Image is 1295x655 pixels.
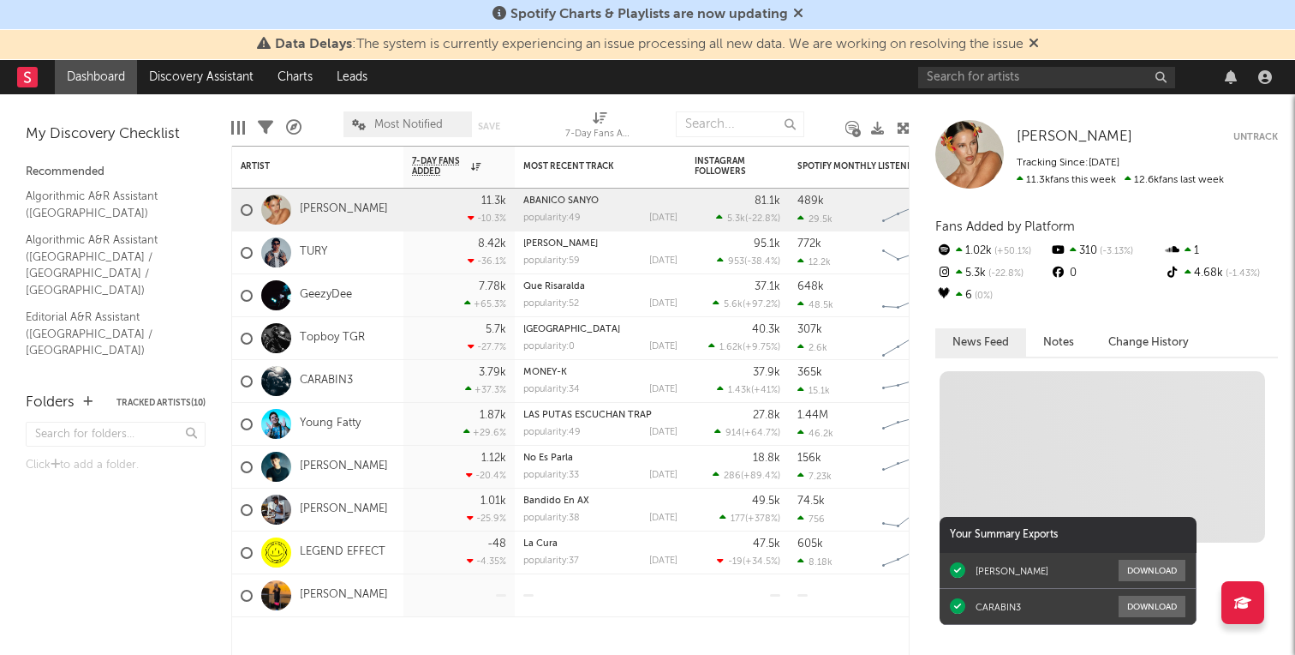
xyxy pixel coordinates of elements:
div: ( ) [717,556,780,567]
div: 7-Day Fans Added (7-Day Fans Added) [565,124,634,145]
button: Tracked Artists(10) [116,399,206,407]
span: -3.13 % [1097,247,1133,256]
a: Leads [325,60,379,94]
div: [DATE] [649,428,677,437]
a: LEGEND EFFECT [300,545,385,560]
div: -20.4 % [466,470,506,481]
svg: Chart title [874,274,952,317]
span: [PERSON_NAME] [1017,129,1132,144]
div: 756 [797,514,825,525]
div: [DATE] [649,299,677,309]
div: 18.8k [753,453,780,464]
div: 772k [797,238,821,249]
div: Click to add a folder. [26,455,206,476]
a: Dashboard [55,60,137,94]
span: +34.5 % [745,557,778,567]
div: -25.9 % [467,513,506,524]
div: Spotify Monthly Listeners [797,161,926,171]
div: 307k [797,324,822,335]
div: -4.35 % [467,556,506,567]
svg: Chart title [874,360,952,403]
div: [PERSON_NAME] [976,565,1048,577]
div: 4.68k [1164,262,1278,285]
span: Dismiss [793,8,803,21]
div: My Discovery Checklist [26,124,206,145]
svg: Chart title [874,532,952,574]
span: Tracking Since: [DATE] [1017,158,1119,168]
div: Robert De Niro [523,239,677,249]
div: -36.1 % [468,255,506,267]
div: 48.5k [797,299,833,310]
div: ( ) [713,298,780,309]
a: [PERSON_NAME] [523,239,598,249]
button: Save [478,122,500,131]
span: +41 % [754,386,778,395]
span: 953 [728,257,744,267]
span: -22.8 % [748,214,778,224]
div: 1.02k [935,240,1049,262]
div: ( ) [708,341,780,352]
div: 489k [797,195,824,207]
div: popularity: 52 [523,299,579,309]
div: [DATE] [649,213,677,223]
a: ABANICO SANYO [523,196,599,206]
div: 12.2k [797,256,831,267]
div: 5.3k [935,262,1049,285]
input: Search for folders... [26,422,206,447]
span: 914 [725,429,742,438]
button: Download [1119,560,1185,581]
div: LAS PUTAS ESCUCHAN TRAP [523,411,677,420]
div: Most Recent Track [523,161,652,171]
div: [DATE] [649,256,677,266]
div: 156k [797,453,821,464]
div: [DATE] [649,342,677,352]
a: MONEY-K [523,368,567,377]
div: popularity: 34 [523,385,580,394]
div: 2.6k [797,342,827,353]
span: Spotify Charts & Playlists are now updating [510,8,788,21]
span: +89.4 % [743,472,778,481]
div: 37.1k [755,281,780,292]
div: -48 [487,538,506,550]
div: Filters [258,103,273,153]
span: 0 % [972,291,993,301]
span: Most Notified [374,119,443,130]
input: Search... [676,111,804,137]
div: 40.3k [752,324,780,335]
div: Instagram Followers [695,156,755,177]
div: MOSCHINO [523,325,677,334]
a: LAS PUTAS ESCUCHAN TRAP [523,411,652,420]
div: popularity: 49 [523,428,581,437]
button: Notes [1026,328,1091,357]
div: 7-Day Fans Added (7-Day Fans Added) [565,103,634,153]
div: No Es Parla [523,454,677,463]
span: +378 % [748,514,778,524]
div: 8.42k [478,238,506,249]
a: Topboy TGR [300,331,365,346]
a: [PERSON_NAME] [1017,129,1132,146]
div: -27.7 % [468,341,506,352]
div: ( ) [719,513,780,524]
a: Bandido En AX [523,496,589,506]
div: ABANICO SANYO [523,196,677,206]
div: 47.5k [753,538,780,550]
span: 1.62k [719,343,743,352]
div: Folders [26,393,75,413]
div: 1.01k [480,496,506,507]
div: 74.5k [797,496,825,507]
div: 1.87k [480,410,506,421]
span: -1.43 % [1223,269,1260,279]
div: 3.79k [479,367,506,378]
div: 27.8k [753,410,780,421]
a: Que Risaralda [523,282,585,291]
a: Discovery Assistant [137,60,266,94]
a: [GEOGRAPHIC_DATA] [523,325,620,334]
a: [PERSON_NAME] [300,460,388,474]
div: 7.23k [797,471,832,482]
div: CARABIN3 [976,601,1021,613]
div: 1 [1164,240,1278,262]
div: 46.2k [797,428,833,439]
a: La Cura [523,539,558,549]
div: +29.6 % [463,427,506,438]
div: [DATE] [649,514,677,523]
